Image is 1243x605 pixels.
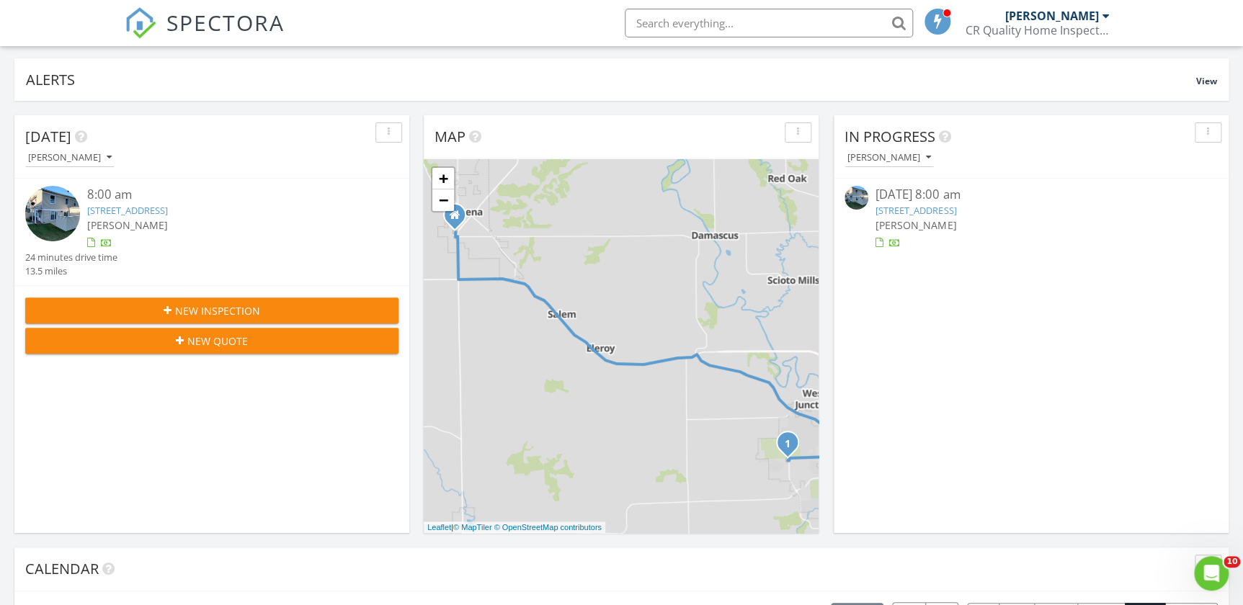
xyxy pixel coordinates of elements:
[125,7,156,39] img: The Best Home Inspection Software - Spectora
[427,523,451,532] a: Leaflet
[455,215,463,223] div: 717 Maple St, Lena Illinois 61048
[25,264,117,278] div: 13.5 miles
[25,559,99,578] span: Calendar
[1005,9,1099,23] div: [PERSON_NAME]
[494,523,602,532] a: © OpenStreetMap contributors
[453,523,492,532] a: © MapTiler
[25,127,71,146] span: [DATE]
[25,328,398,354] button: New Quote
[1196,75,1217,87] span: View
[25,297,398,323] button: New Inspection
[435,127,465,146] span: Map
[87,204,168,217] a: [STREET_ADDRESS]
[625,9,913,37] input: Search everything...
[876,186,1187,204] div: [DATE] 8:00 am
[785,439,790,449] i: 1
[25,148,115,168] button: [PERSON_NAME]
[26,70,1196,89] div: Alerts
[87,218,168,232] span: [PERSON_NAME]
[847,153,931,163] div: [PERSON_NAME]
[876,218,956,232] span: [PERSON_NAME]
[25,186,80,241] img: 9354271%2Fcover_photos%2FR3Azys6WiICcp2pzdw3F%2Fsmall.jpg
[28,153,112,163] div: [PERSON_NAME]
[845,186,868,210] img: 9354271%2Fcover_photos%2FR3Azys6WiICcp2pzdw3F%2Fsmall.jpg
[87,186,367,204] div: 8:00 am
[166,7,285,37] span: SPECTORA
[432,189,454,211] a: Zoom out
[845,127,935,146] span: In Progress
[845,186,1218,250] a: [DATE] 8:00 am [STREET_ADDRESS] [PERSON_NAME]
[424,521,605,534] div: |
[187,333,248,349] span: New Quote
[788,442,796,451] div: 604 Kiwanis Ct 3, Freeport, IL 61032
[175,303,260,318] span: New Inspection
[125,19,285,50] a: SPECTORA
[1194,556,1229,591] iframe: Intercom live chat
[966,23,1110,37] div: CR Quality Home Inspections
[25,186,398,278] a: 8:00 am [STREET_ADDRESS] [PERSON_NAME] 24 minutes drive time 13.5 miles
[432,168,454,189] a: Zoom in
[1224,556,1240,568] span: 10
[876,204,956,217] a: [STREET_ADDRESS]
[845,148,934,168] button: [PERSON_NAME]
[25,251,117,264] div: 24 minutes drive time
